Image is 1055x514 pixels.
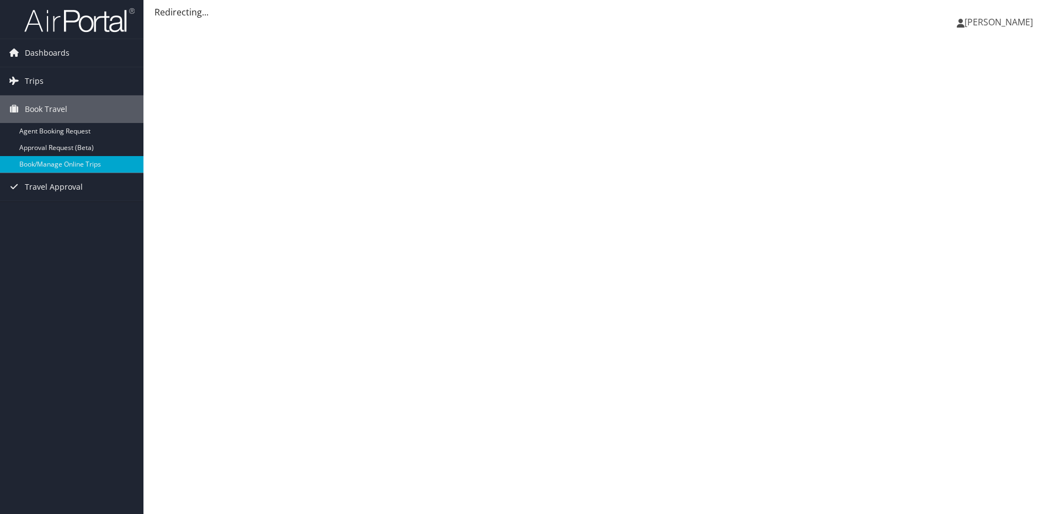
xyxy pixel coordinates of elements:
[25,173,83,201] span: Travel Approval
[25,39,70,67] span: Dashboards
[24,7,135,33] img: airportal-logo.png
[957,6,1044,39] a: [PERSON_NAME]
[25,95,67,123] span: Book Travel
[154,6,1044,19] div: Redirecting...
[25,67,44,95] span: Trips
[965,16,1033,28] span: [PERSON_NAME]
